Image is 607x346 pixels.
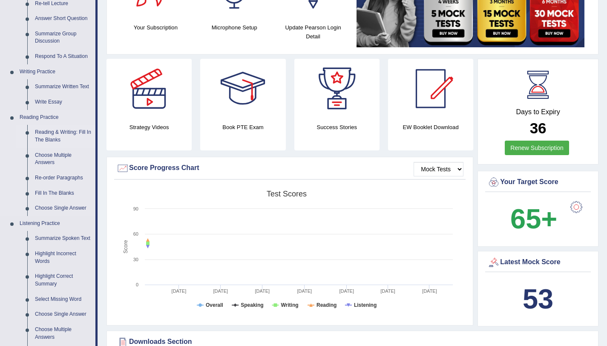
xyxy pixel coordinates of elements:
[510,203,557,234] b: 65+
[199,23,270,32] h4: Microphone Setup
[281,302,298,308] tspan: Writing
[31,246,95,269] a: Highlight Incorrect Words
[200,123,285,132] h4: Book PTE Exam
[121,23,191,32] h4: Your Subscription
[241,302,263,308] tspan: Speaking
[123,240,129,254] tspan: Score
[487,108,589,116] h4: Days to Expiry
[487,176,589,189] div: Your Target Score
[116,162,463,175] div: Score Progress Chart
[31,269,95,291] a: Highlight Correct Summary
[422,288,437,294] tspan: [DATE]
[523,283,553,314] b: 53
[213,288,228,294] tspan: [DATE]
[31,125,95,147] a: Reading & Writing: Fill In The Blanks
[31,79,95,95] a: Summarize Written Text
[267,190,307,198] tspan: Test scores
[133,257,138,262] text: 30
[31,95,95,110] a: Write Essay
[530,120,547,136] b: 36
[339,288,354,294] tspan: [DATE]
[136,282,138,287] text: 0
[172,288,187,294] tspan: [DATE]
[206,302,223,308] tspan: Overall
[31,11,95,26] a: Answer Short Question
[255,288,270,294] tspan: [DATE]
[31,170,95,186] a: Re-order Paragraphs
[31,201,95,216] a: Choose Single Answer
[380,288,395,294] tspan: [DATE]
[294,123,380,132] h4: Success Stories
[31,322,95,345] a: Choose Multiple Answers
[31,49,95,64] a: Respond To A Situation
[31,26,95,49] a: Summarize Group Discussion
[388,123,473,132] h4: EW Booklet Download
[16,64,95,80] a: Writing Practice
[16,110,95,125] a: Reading Practice
[278,23,348,41] h4: Update Pearson Login Detail
[354,302,377,308] tspan: Listening
[31,186,95,201] a: Fill In The Blanks
[297,288,312,294] tspan: [DATE]
[106,123,192,132] h4: Strategy Videos
[316,302,337,308] tspan: Reading
[31,292,95,307] a: Select Missing Word
[133,206,138,211] text: 90
[31,148,95,170] a: Choose Multiple Answers
[16,216,95,231] a: Listening Practice
[31,307,95,322] a: Choose Single Answer
[133,231,138,236] text: 60
[505,141,569,155] a: Renew Subscription
[487,256,589,269] div: Latest Mock Score
[31,231,95,246] a: Summarize Spoken Text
